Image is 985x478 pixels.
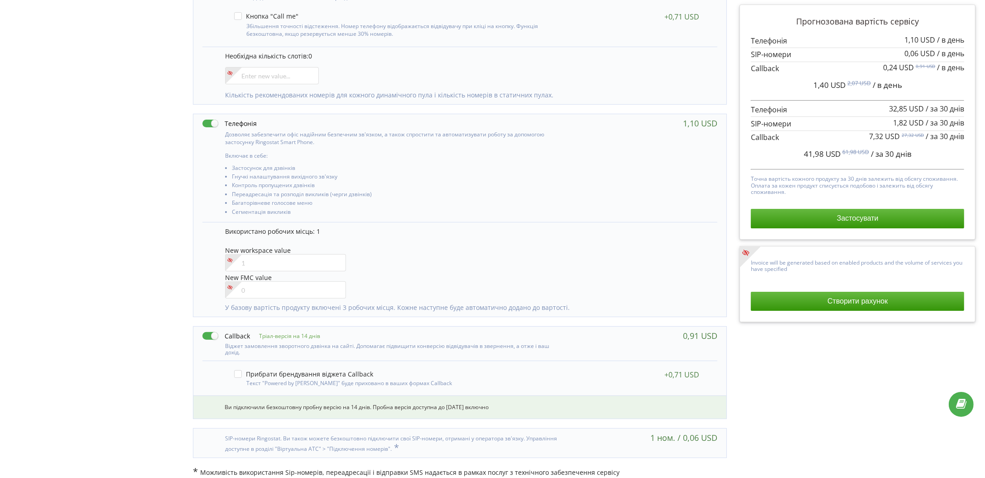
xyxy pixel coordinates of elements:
sup: 0,91 USD [916,63,935,69]
span: 1,82 USD [893,118,924,128]
label: Кнопка "Call me" [234,12,298,20]
input: Enter new value... [225,67,319,84]
div: Віджет замовлення зворотного дзвінка на сайті. Допомагає підвищити конверсію відвідувачів в зверн... [202,341,563,356]
p: Дозволяє забезпечити офіс надійним безпечним зв'язком, а також спростити та автоматизувати роботу... [225,130,563,146]
span: 7,32 USD [869,131,900,141]
li: Багаторівневе голосове меню [232,200,563,208]
p: Callback [751,63,964,74]
button: Застосувати [751,209,964,228]
span: / за 30 днів [871,149,912,159]
span: / за 30 днів [926,118,964,128]
label: Callback [202,331,250,341]
sup: 2,07 USD [847,79,871,87]
p: Включає в себе: [225,152,563,159]
p: Збільшення точності відстеження. Номер телефону відображається відвідувачу при кліці на кнопку. Ф... [246,22,560,38]
div: SIP-номери Ringostat. Ви також можете безкоштовно підключити свої SIP-номери, отримані у оператор... [202,433,563,453]
li: Гнучкі налаштування вихідного зв'язку [232,174,563,182]
input: 0 [225,281,346,299]
p: Телефонія [751,105,964,115]
div: 0,91 USD [683,331,717,340]
li: Переадресація та розподіл викликів (черги дзвінків) [232,191,563,200]
sup: 27,32 USD [902,132,924,138]
span: New FMC value [225,273,272,282]
p: Прогнозована вартість сервісу [751,16,964,28]
p: Callback [751,132,964,143]
p: Телефонія [751,36,964,46]
span: New workspace value [225,246,291,255]
p: SIP-номери [751,49,964,60]
span: / в день [937,48,964,58]
p: Invoice will be generated based on enabled products and the volume of services you have specified [751,257,964,273]
p: SIP-номери [751,119,964,129]
div: +0,71 USD [664,12,699,21]
input: 1 [225,254,346,271]
button: Створити рахунок [751,292,964,311]
label: Телефонія [202,119,257,128]
label: Прибрати брендування віджета Callback [234,370,373,378]
li: Сегментація викликів [232,209,563,217]
p: Кількість рекомендованих номерів для кожного динамічного пула і кількість номерів в статичних пулах. [225,91,708,100]
p: Тріал-версія на 14 днів [250,332,320,340]
span: 1,40 USD [813,80,846,90]
div: +0,71 USD [664,370,699,379]
div: 1 ном. / 0,06 USD [650,433,717,442]
li: Застосунок для дзвінків [232,165,563,174]
p: Точна вартість кожного продукту за 30 днів залежить від обсягу споживання. Оплата за кожен продук... [751,174,964,195]
span: / за 30 днів [926,131,964,141]
sup: 61,98 USD [842,148,869,156]
span: Використано робочих місць: 1 [225,227,320,236]
span: / в день [937,35,964,45]
span: 0 [308,52,312,60]
span: 32,85 USD [889,104,924,114]
span: / за 30 днів [926,104,964,114]
span: / в день [937,63,964,72]
span: 41,98 USD [804,149,841,159]
span: 0,24 USD [883,63,914,72]
div: Текст "Powered by [PERSON_NAME]" буде приховано в ваших формах Callback [234,378,560,386]
span: / в день [873,80,902,90]
li: Контроль пропущених дзвінків [232,182,563,191]
p: Можливість використання Sip-номерів, переадресації і відправки SMS надається в рамках послуг з те... [193,467,727,477]
span: 0,06 USD [904,48,935,58]
div: 1,10 USD [683,119,717,128]
div: Ви підключили безкоштовну пробну версію на 14 днів. Пробна версія доступна до [DATE] включно [193,396,726,419]
p: Необхідна кількість слотів: [225,52,708,61]
span: 1,10 USD [904,35,935,45]
p: У базову вартість продукту включені 3 робочих місця. Кожне наступне буде автоматично додано до ва... [225,303,708,312]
